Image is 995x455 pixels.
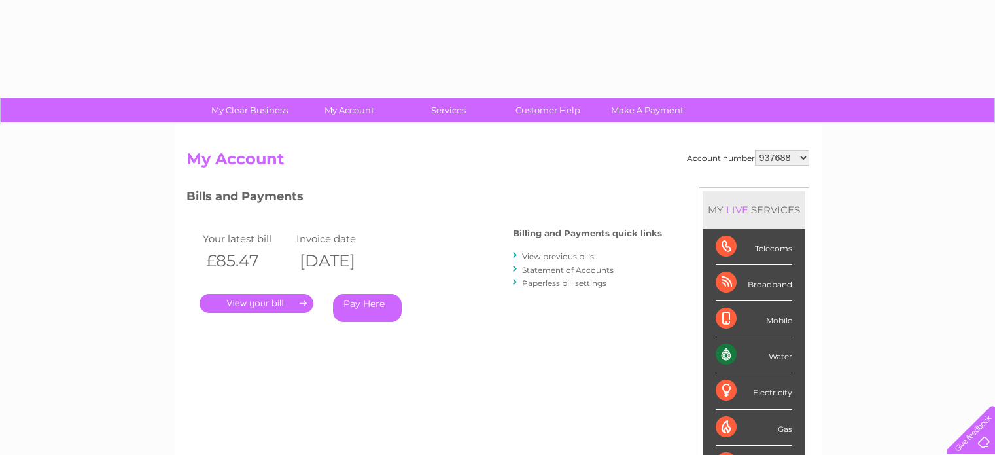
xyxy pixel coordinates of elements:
[394,98,502,122] a: Services
[724,204,751,216] div: LIVE
[513,228,662,238] h4: Billing and Payments quick links
[186,150,809,175] h2: My Account
[716,229,792,265] div: Telecoms
[200,230,294,247] td: Your latest bill
[494,98,602,122] a: Customer Help
[522,265,614,275] a: Statement of Accounts
[196,98,304,122] a: My Clear Business
[522,251,594,261] a: View previous bills
[687,150,809,166] div: Account number
[293,230,387,247] td: Invoice date
[293,247,387,274] th: [DATE]
[716,301,792,337] div: Mobile
[333,294,402,322] a: Pay Here
[716,265,792,301] div: Broadband
[200,294,313,313] a: .
[522,278,606,288] a: Paperless bill settings
[200,247,294,274] th: £85.47
[703,191,805,228] div: MY SERVICES
[716,410,792,446] div: Gas
[593,98,701,122] a: Make A Payment
[716,373,792,409] div: Electricity
[295,98,403,122] a: My Account
[186,187,662,210] h3: Bills and Payments
[716,337,792,373] div: Water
